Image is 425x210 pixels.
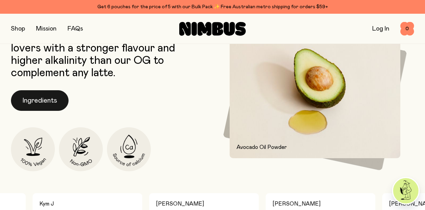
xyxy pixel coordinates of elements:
img: Avocado and avocado oil [230,30,400,158]
p: Avocado Oil Powder [236,143,393,151]
img: agent [393,178,418,203]
button: Ingredients [11,90,69,111]
div: Get 6 pouches for the price of 5 with our Bulk Pack ✨ Free Australian metro shipping for orders $59+ [11,3,414,11]
h4: Kym J [39,199,135,209]
button: 0 [400,22,414,36]
a: Log In [372,26,389,32]
a: Mission [36,26,57,32]
a: FAQs [68,26,83,32]
p: Our Oat Barista mix is made for coffee lovers with a stronger flavour and higher alkalinity than ... [11,30,209,79]
h4: [PERSON_NAME] [156,199,252,209]
h4: [PERSON_NAME] [272,199,368,209]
